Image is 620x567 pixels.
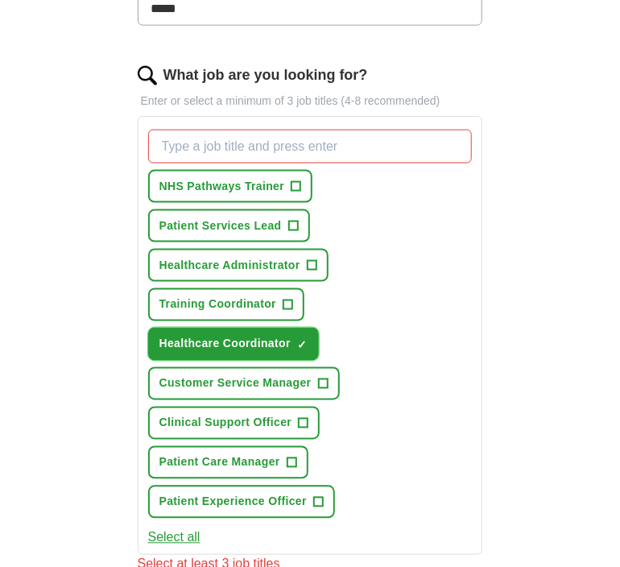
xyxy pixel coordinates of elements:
button: NHS Pathways Trainer [148,170,313,203]
span: Patient Services Lead [159,217,282,234]
input: Type a job title and press enter [148,130,473,163]
button: Patient Experience Officer [148,486,335,519]
span: Healthcare Administrator [159,257,300,274]
span: Training Coordinator [159,296,276,313]
span: NHS Pathways Trainer [159,178,285,195]
span: Patient Experience Officer [159,494,307,511]
button: Customer Service Manager [148,367,340,400]
button: Training Coordinator [148,288,304,321]
span: ✓ [297,339,307,352]
button: Select all [148,528,200,548]
button: Patient Care Manager [148,446,308,479]
span: Patient Care Manager [159,454,280,471]
button: Healthcare Coordinator✓ [148,328,319,361]
button: Healthcare Administrator [148,249,329,282]
span: Healthcare Coordinator [159,336,291,353]
span: Clinical Support Officer [159,415,292,432]
span: Customer Service Manager [159,375,312,392]
button: Patient Services Lead [148,209,310,242]
label: What job are you looking for? [163,64,368,86]
p: Enter or select a minimum of 3 job titles (4-8 recommended) [138,93,483,110]
img: search.png [138,66,157,85]
button: Clinical Support Officer [148,407,320,440]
